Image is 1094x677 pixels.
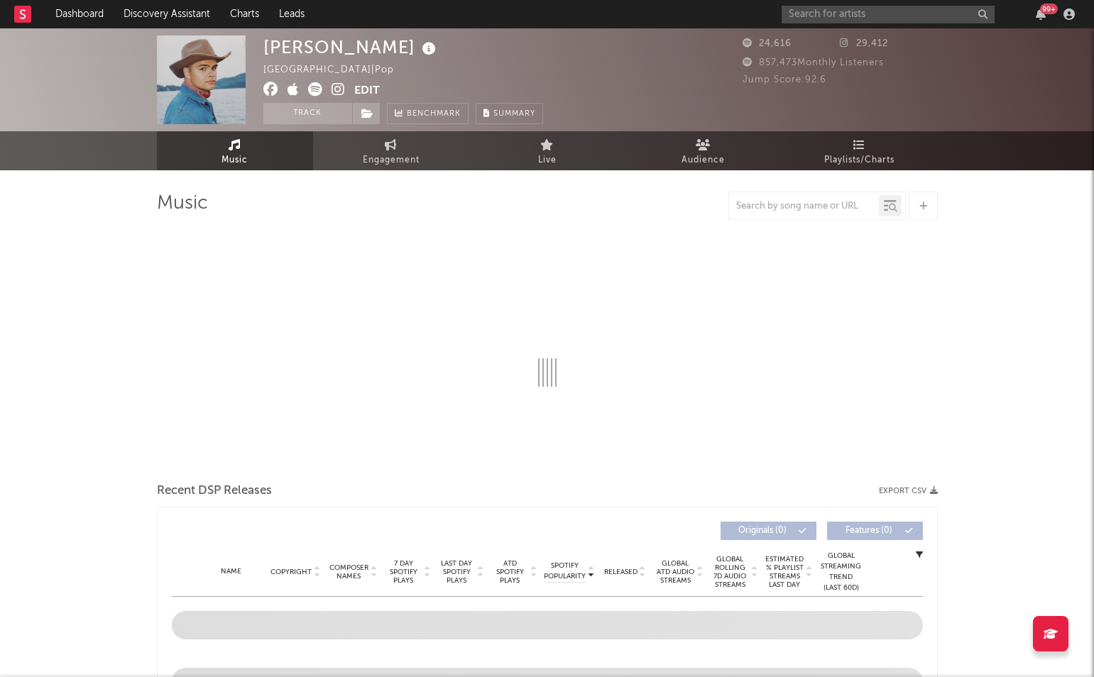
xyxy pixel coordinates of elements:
div: [GEOGRAPHIC_DATA] | Pop [263,62,410,79]
a: Playlists/Charts [782,131,938,170]
span: Playlists/Charts [824,152,895,169]
button: Originals(0) [721,522,816,540]
a: Engagement [313,131,469,170]
button: Track [263,103,352,124]
div: [PERSON_NAME] [263,35,439,59]
span: Engagement [363,152,420,169]
span: Global Rolling 7D Audio Streams [711,555,750,589]
span: ATD Spotify Plays [491,559,529,585]
span: Live [538,152,557,169]
span: Released [604,568,638,576]
span: 7 Day Spotify Plays [385,559,422,585]
div: Global Streaming Trend (Last 60D) [820,551,863,593]
a: Live [469,131,625,170]
span: Originals ( 0 ) [730,527,795,535]
div: 99 + [1040,4,1058,14]
button: Features(0) [827,522,923,540]
span: Features ( 0 ) [836,527,902,535]
span: Music [221,152,248,169]
a: Audience [625,131,782,170]
input: Search for artists [782,6,995,23]
div: Name [200,566,263,577]
span: 24,616 [743,39,792,48]
input: Search by song name or URL [729,201,879,212]
button: Summary [476,103,543,124]
button: Edit [354,82,380,100]
span: Summary [493,110,535,118]
span: Estimated % Playlist Streams Last Day [765,555,804,589]
span: Copyright [270,568,312,576]
span: Global ATD Audio Streams [656,559,695,585]
span: Last Day Spotify Plays [438,559,476,585]
span: Recent DSP Releases [157,483,272,500]
span: 857,473 Monthly Listeners [743,58,884,67]
span: Spotify Popularity [544,561,586,582]
span: Jump Score: 92.6 [743,75,826,84]
span: Benchmark [407,106,461,123]
a: Benchmark [387,103,469,124]
span: 29,412 [840,39,888,48]
span: Composer Names [329,563,369,580]
span: Audience [682,152,725,169]
button: Export CSV [879,487,938,495]
a: Music [157,131,313,170]
button: 99+ [1036,9,1046,20]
